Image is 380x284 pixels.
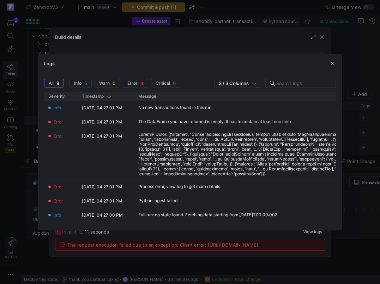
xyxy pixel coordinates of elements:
[82,197,122,205] y42-timestamp-cell-renderer: [DATE] 04:27:01 PM
[138,94,156,99] span: Message
[54,183,63,191] span: Error
[56,80,59,86] span: 9
[82,132,122,140] y42-timestamp-cell-renderer: [DATE] 04:27:01 PM
[82,104,122,111] y42-timestamp-cell-renderer: [DATE] 04:27:01 PM
[54,118,63,126] span: Error
[113,80,115,86] span: 0
[82,94,104,99] span: Timestamp
[127,81,138,86] span: Error
[138,184,221,189] div: Process error, view log to get more details.
[173,80,176,86] span: 0
[54,132,63,140] span: Error
[74,81,82,86] span: Info
[219,80,252,86] span: 3 / 3 Columns
[82,118,122,126] y42-timestamp-cell-renderer: [DATE] 04:27:01 PM
[138,119,292,124] div: The DataFrame you have returned is empty. It has to contain at least one item.
[140,80,144,86] span: 4
[276,80,330,86] input: Search logs
[138,198,179,203] div: Python ingest failed.
[48,94,65,99] span: Severity
[44,61,55,66] h3: Logs
[84,80,87,86] span: 5
[70,79,92,88] button: Info5
[138,212,278,217] div: Full run: no state found. Fetching data starting from [DATE]T00:00:00Z
[49,81,54,86] span: All
[156,81,170,86] span: Critical
[82,211,123,219] y42-timestamp-cell-renderer: [DATE] 04:27:00 PM
[82,183,122,191] y42-timestamp-cell-renderer: [DATE] 04:27:01 PM
[214,79,261,88] button: 3 / 3 Columns
[44,79,64,88] button: All9
[54,104,61,111] span: Info
[99,81,110,86] span: Warn
[151,79,180,88] button: Critical0
[123,79,148,88] button: Error4
[95,79,120,88] button: Warn0
[138,105,212,110] div: No new transactions found in this run.
[54,197,63,205] span: Error
[54,211,61,219] span: Info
